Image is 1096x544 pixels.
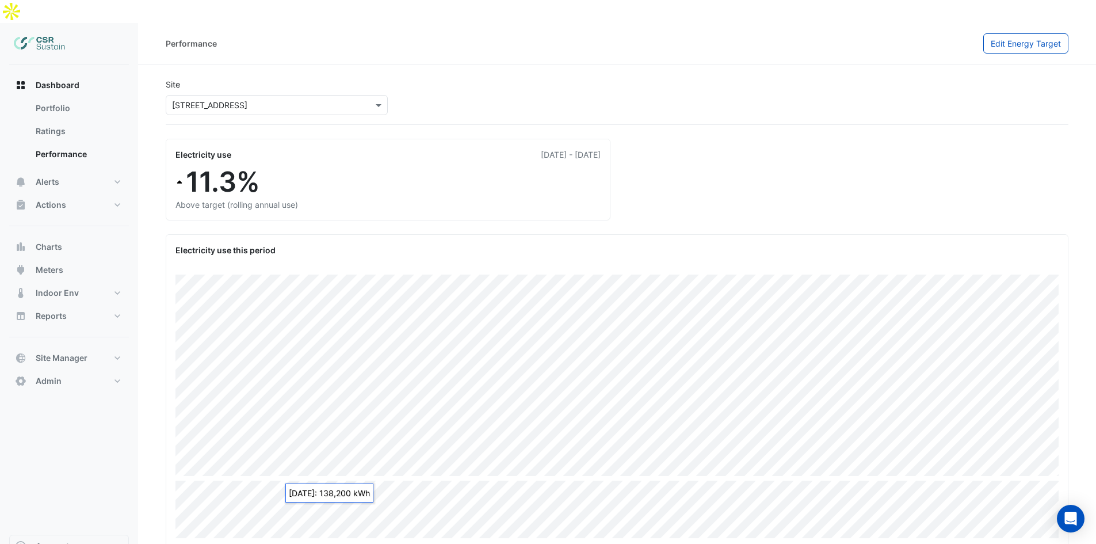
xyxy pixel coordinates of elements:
[9,305,129,328] button: Reports
[175,149,231,161] div: Electricity use
[15,264,26,276] app-icon: Meters
[15,287,26,299] app-icon: Indoor Env
[9,370,129,393] button: Admin
[175,244,1059,256] div: Electricity use this period
[1057,505,1084,532] div: Open Intercom Messenger
[9,74,129,97] button: Dashboard
[36,241,62,253] span: Charts
[15,352,26,364] app-icon: Site Manager
[36,287,79,299] span: Indoor Env
[36,375,62,387] span: Admin
[15,79,26,91] app-icon: Dashboard
[9,258,129,281] button: Meters
[15,375,26,387] app-icon: Admin
[9,281,129,305] button: Indoor Env
[9,97,129,170] div: Dashboard
[541,149,601,161] div: [DATE] - [DATE]
[991,39,1061,48] span: Edit Energy Target
[14,32,66,55] img: Company Logo
[175,199,601,211] div: Above target (rolling annual use)
[9,235,129,258] button: Charts
[15,310,26,322] app-icon: Reports
[36,264,63,276] span: Meters
[36,79,79,91] span: Dashboard
[983,33,1068,54] button: Edit Energy Target
[26,120,129,143] a: Ratings
[9,170,129,193] button: Alerts
[15,176,26,188] app-icon: Alerts
[26,143,129,166] a: Performance
[36,199,66,211] span: Actions
[186,165,260,199] span: 11.3%
[166,78,180,90] label: Site
[36,310,67,322] span: Reports
[26,97,129,120] a: Portfolio
[9,347,129,370] button: Site Manager
[15,241,26,253] app-icon: Charts
[166,37,217,50] div: Performance
[9,193,129,216] button: Actions
[36,176,59,188] span: Alerts
[36,352,87,364] span: Site Manager
[15,199,26,211] app-icon: Actions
